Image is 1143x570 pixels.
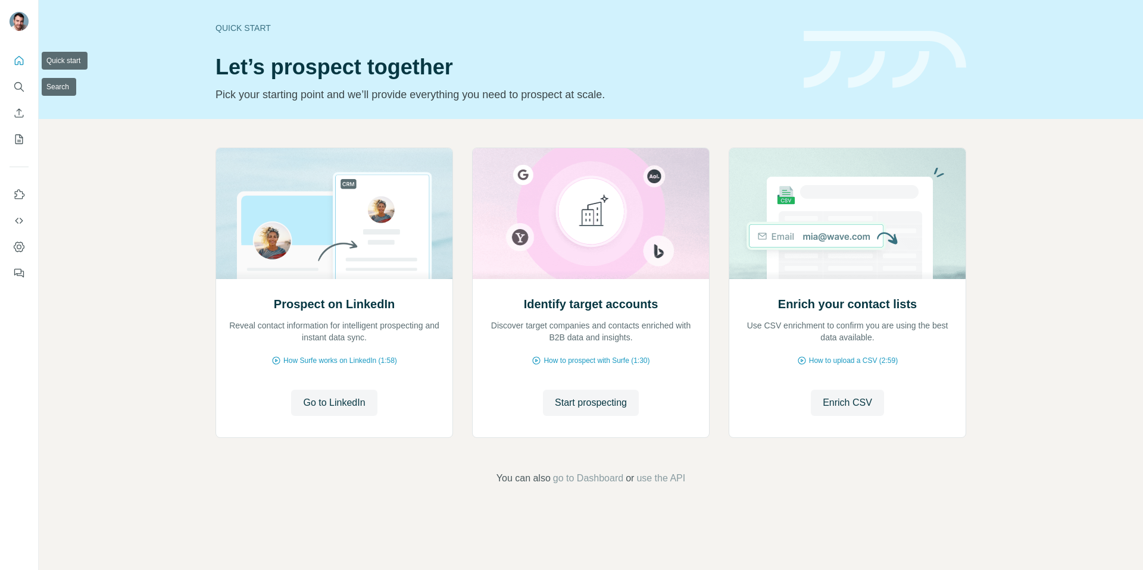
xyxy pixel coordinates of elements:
[228,320,441,343] p: Reveal contact information for intelligent prospecting and instant data sync.
[636,471,685,486] button: use the API
[485,320,697,343] p: Discover target companies and contacts enriched with B2B data and insights.
[496,471,551,486] span: You can also
[10,102,29,124] button: Enrich CSV
[283,355,397,366] span: How Surfe works on LinkedIn (1:58)
[804,31,966,89] img: banner
[10,50,29,71] button: Quick start
[216,148,453,279] img: Prospect on LinkedIn
[291,390,377,416] button: Go to LinkedIn
[10,210,29,231] button: Use Surfe API
[778,296,917,312] h2: Enrich your contact lists
[10,129,29,150] button: My lists
[809,355,898,366] span: How to upload a CSV (2:59)
[524,296,658,312] h2: Identify target accounts
[626,471,634,486] span: or
[10,236,29,258] button: Dashboard
[10,76,29,98] button: Search
[729,148,966,279] img: Enrich your contact lists
[216,22,789,34] div: Quick start
[811,390,884,416] button: Enrich CSV
[10,12,29,31] img: Avatar
[544,355,649,366] span: How to prospect with Surfe (1:30)
[741,320,954,343] p: Use CSV enrichment to confirm you are using the best data available.
[555,396,627,410] span: Start prospecting
[472,148,710,279] img: Identify target accounts
[216,86,789,103] p: Pick your starting point and we’ll provide everything you need to prospect at scale.
[10,262,29,284] button: Feedback
[216,55,789,79] h1: Let’s prospect together
[303,396,365,410] span: Go to LinkedIn
[823,396,872,410] span: Enrich CSV
[274,296,395,312] h2: Prospect on LinkedIn
[553,471,623,486] button: go to Dashboard
[10,184,29,205] button: Use Surfe on LinkedIn
[543,390,639,416] button: Start prospecting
